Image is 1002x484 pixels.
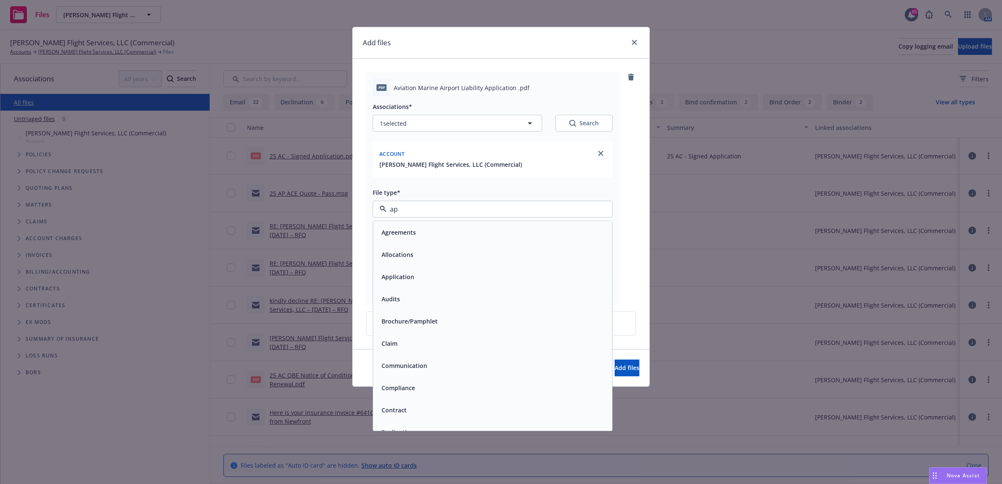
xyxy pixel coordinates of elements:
button: Communication [382,361,427,370]
span: Associations* [373,103,412,111]
button: Contract [382,406,407,414]
svg: Search [569,120,576,127]
button: Agreements [382,228,416,237]
button: SearchSearch [556,115,613,132]
input: Filter by keyword [387,204,595,214]
a: close [629,37,639,47]
button: [PERSON_NAME] Flight Services, LLC (Commercial) [379,160,522,169]
a: remove [626,72,636,82]
button: Brochure/Pamphlet [382,317,438,326]
div: Upload new files [366,311,636,336]
button: Allocations [382,250,413,259]
button: Claim [382,339,397,348]
button: 1selected [373,115,542,132]
a: close [596,148,606,158]
button: Application [382,272,414,281]
span: pdf [376,84,387,91]
button: Audits [382,295,400,303]
span: File type* [373,189,400,197]
span: Account [379,150,405,158]
span: Add files [615,364,639,372]
span: 1 selected [380,119,407,128]
h1: Add files [363,37,391,48]
span: Aviation Marine Airport Liability Application .pdf [394,83,530,92]
button: Nova Assist [929,467,987,484]
div: Drag to move [929,468,940,484]
div: Search [569,119,599,127]
button: Declination [382,428,414,437]
button: Compliance [382,383,415,392]
button: Add files [615,360,639,376]
span: Nova Assist [947,472,980,479]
